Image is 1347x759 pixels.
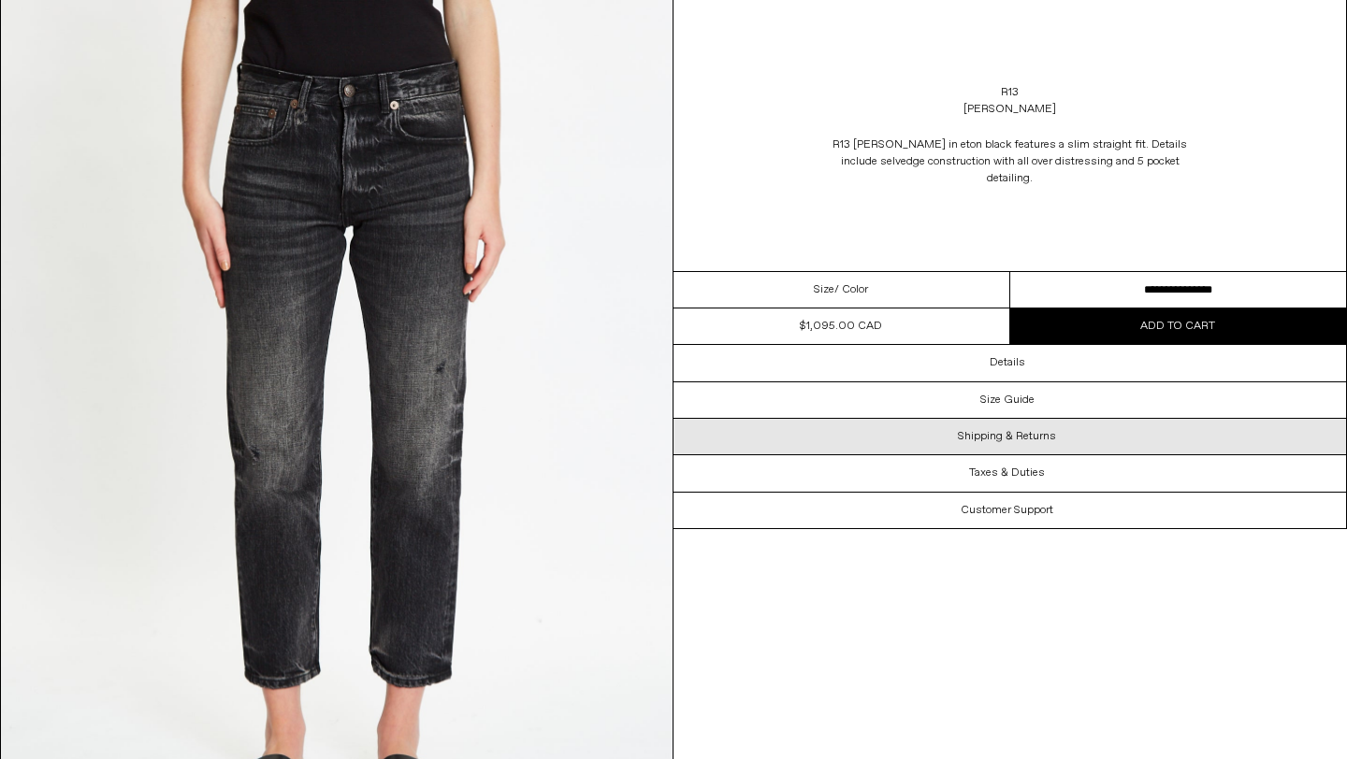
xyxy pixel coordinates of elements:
h3: Customer Support [961,504,1053,517]
h3: Size Guide [980,394,1035,407]
a: R13 [1001,84,1019,101]
h3: Details [990,356,1025,369]
div: [PERSON_NAME] [963,101,1056,118]
h3: Taxes & Duties [969,466,1045,480]
h3: Shipping & Returns [958,430,1056,443]
span: Add to cart [1140,319,1215,334]
div: R13 [PERSON_NAME] in eton black features a slim straight fit. Details include selvedge constructi... [823,136,1197,187]
button: Add to cart [1010,308,1347,344]
div: $1,095.00 CAD [800,318,882,335]
span: Size [814,281,834,298]
span: / Color [834,281,868,298]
